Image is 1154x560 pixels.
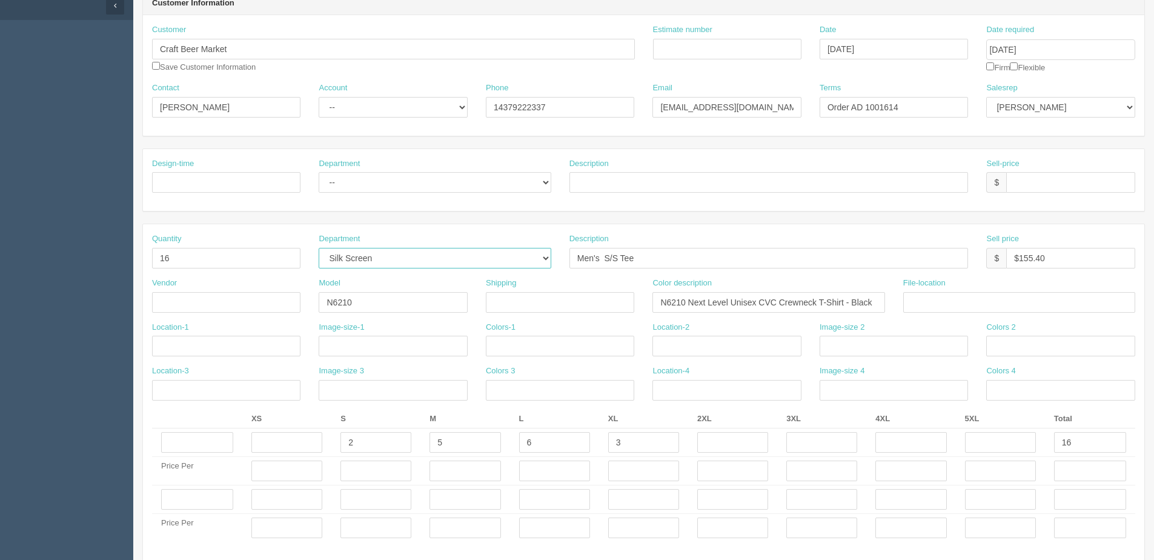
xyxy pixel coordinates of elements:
[986,233,1018,245] label: Sell price
[986,322,1015,333] label: Colors 2
[319,322,364,333] label: Image-size-1
[152,365,189,377] label: Location-3
[986,365,1015,377] label: Colors 4
[986,158,1019,170] label: Sell-price
[152,82,179,94] label: Contact
[986,172,1006,193] div: $
[653,24,712,36] label: Estimate number
[688,410,777,428] th: 2XL
[319,278,340,289] label: Model
[866,410,955,428] th: 4XL
[152,39,635,59] input: Enter customer name
[319,365,363,377] label: Image-size 3
[820,322,864,333] label: Image-size 2
[152,24,635,73] div: Save Customer Information
[242,410,331,428] th: XS
[652,365,689,377] label: Location-4
[569,158,609,170] label: Description
[152,158,194,170] label: Design-time
[986,24,1135,73] div: Firm Flexible
[486,278,517,289] label: Shipping
[319,233,360,245] label: Department
[652,82,672,94] label: Email
[319,158,360,170] label: Department
[486,82,509,94] label: Phone
[331,410,420,428] th: S
[486,322,516,333] label: Colors-1
[486,365,515,377] label: Colors 3
[986,82,1017,94] label: Salesrep
[152,457,242,485] td: Price Per
[1045,410,1135,428] th: Total
[420,410,509,428] th: M
[652,322,689,333] label: Location-2
[152,322,189,333] label: Location-1
[152,278,177,289] label: Vendor
[152,233,181,245] label: Quantity
[777,410,866,428] th: 3XL
[510,410,599,428] th: L
[903,278,946,289] label: File-location
[652,278,712,289] label: Color description
[986,24,1034,36] label: Date required
[599,410,688,428] th: XL
[820,82,841,94] label: Terms
[152,514,242,542] td: Price Per
[152,24,186,36] label: Customer
[820,24,836,36] label: Date
[956,410,1045,428] th: 5XL
[569,233,609,245] label: Description
[319,82,347,94] label: Account
[986,248,1006,268] div: $
[820,365,864,377] label: Image-size 4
